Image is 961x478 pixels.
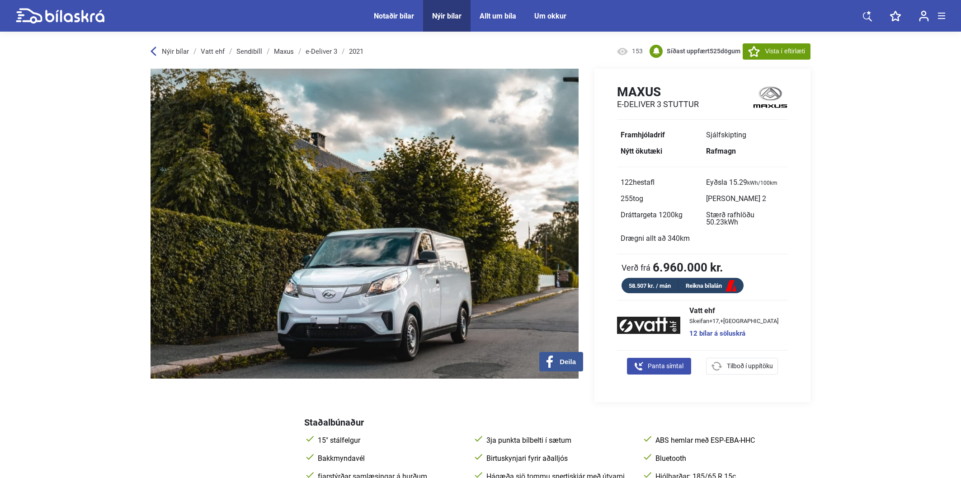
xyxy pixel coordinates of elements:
span: Sjálfskipting [706,131,746,139]
a: Maxus [274,48,294,55]
a: Notaðir bílar [374,12,414,20]
a: Nýir bílar [432,12,462,20]
h2: e-Deliver 3 Stuttur [617,99,699,109]
span: tog [633,194,643,203]
sub: kWh/100km [747,180,777,186]
div: 58.507 kr. / mán [622,281,678,291]
b: Nýtt ökutæki [621,147,662,155]
a: 12 bílar á söluskrá [689,330,778,337]
span: Staðalbúnaður [304,417,364,428]
span: 15" stálfelgur [316,436,464,445]
span: Tilboð í uppítöku [727,361,773,371]
span: Drægni allt að 340 [621,234,690,243]
b: 6.960.000 kr. [653,262,723,273]
span: Nýir bílar [162,47,189,56]
button: Vista í eftirlæti [743,43,810,60]
span: Panta símtal [648,361,683,371]
a: e-Deliver 3 [306,48,337,55]
button: Deila [539,352,583,371]
span: Bluetooth [654,454,801,463]
span: 255 [621,194,643,203]
span: Skeifan+17,+[GEOGRAPHIC_DATA] [689,318,778,324]
span: hestafl [633,178,655,187]
b: Síðast uppfært dögum [667,47,740,55]
a: Allt um bíla [480,12,516,20]
span: 525 [710,47,721,55]
span: Eyðsla 15.29 [706,178,777,187]
span: Vista í eftirlæti [765,47,805,56]
a: Reikna bílalán [678,281,744,292]
span: Stærð rafhlöðu 50.23 [706,211,754,226]
span: Bakkmyndavél [316,454,464,463]
span: [PERSON_NAME] 2 [706,194,766,203]
span: km [680,234,690,243]
span: ABS hemlar með ESP-EBA-HHC [654,436,801,445]
a: Sendibíll [236,48,262,55]
b: Framhjóladrif [621,131,665,139]
span: kg [675,211,683,219]
a: 2021 [349,48,363,55]
span: 3ja punkta bílbelti í sætum [485,436,632,445]
span: Birtuskynjari fyrir aðalljós [485,454,632,463]
span: kWh [724,218,738,226]
a: Vatt ehf [201,48,225,55]
span: 122 [621,178,655,187]
span: Verð frá [622,263,650,272]
a: Um okkur [534,12,566,20]
span: Dráttargeta 1200 [621,211,683,219]
h1: Maxus [617,84,699,99]
span: Vatt ehf [689,307,778,314]
span: Deila [560,358,576,366]
img: user-login.svg [919,10,929,22]
span: 153 [632,47,643,56]
b: Rafmagn [706,147,736,155]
